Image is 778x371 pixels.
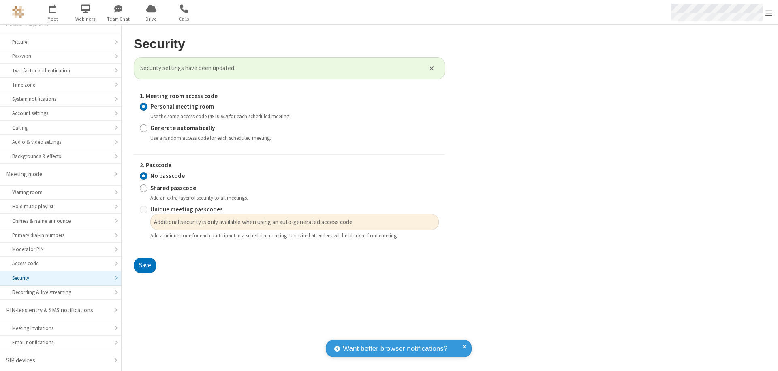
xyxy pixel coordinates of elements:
div: Password [12,52,109,60]
div: Use a random access code for each scheduled meeting. [150,134,439,142]
span: Meet [38,15,68,23]
span: Webinars [71,15,101,23]
span: Drive [136,15,167,23]
div: Chimes & name announce [12,217,109,225]
span: Additional security is only available when using an auto-generated access code. [154,217,436,227]
div: PIN-less entry & SMS notifications [6,306,109,315]
div: Email notifications [12,339,109,346]
div: Use the same access code (4910062) for each scheduled meeting. [150,113,439,120]
strong: Unique meeting passcodes [150,205,223,213]
button: Close alert [425,62,438,74]
div: Audio & video settings [12,138,109,146]
div: Backgrounds & effects [12,152,109,160]
div: Time zone [12,81,109,89]
div: Meeting mode [6,170,109,179]
strong: Personal meeting room [150,102,214,110]
div: Picture [12,38,109,46]
span: Calls [169,15,199,23]
span: Security settings have been updated. [140,64,419,73]
span: Team Chat [103,15,134,23]
img: QA Selenium DO NOT DELETE OR CHANGE [12,6,24,18]
div: SIP devices [6,356,109,365]
div: Two-factor authentication [12,67,109,75]
div: Meeting Invitations [12,324,109,332]
div: Access code [12,260,109,267]
div: Calling [12,124,109,132]
div: Security [12,274,109,282]
div: Primary dial-in numbers [12,231,109,239]
strong: No passcode [150,172,185,179]
label: 2. Passcode [140,161,439,170]
span: Want better browser notifications? [343,343,447,354]
h2: Security [134,37,445,51]
div: Waiting room [12,188,109,196]
div: Add a unique code for each participant in a scheduled meeting. Uninvited attendees will be blocke... [150,232,439,239]
button: Save [134,258,156,274]
div: Recording & live streaming [12,288,109,296]
strong: Shared passcode [150,184,196,192]
label: 1. Meeting room access code [140,92,439,101]
strong: Generate automatically [150,124,215,132]
div: Hold music playlist [12,203,109,210]
div: Add an extra layer of security to all meetings. [150,194,439,202]
div: Moderator PIN [12,245,109,253]
div: Account settings [12,109,109,117]
div: System notifications [12,95,109,103]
